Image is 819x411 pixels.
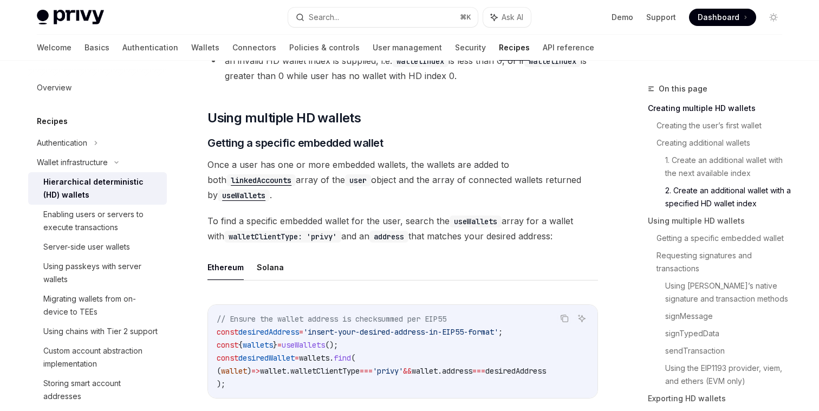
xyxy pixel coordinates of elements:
[543,35,594,61] a: API reference
[243,340,273,350] span: wallets
[191,35,219,61] a: Wallets
[238,353,295,363] span: desiredWallet
[369,231,408,243] code: address
[472,366,485,376] span: ===
[689,9,756,26] a: Dashboard
[232,35,276,61] a: Connectors
[329,353,334,363] span: .
[43,208,160,234] div: Enabling users or servers to execute transactions
[28,237,167,257] a: Server-side user wallets
[84,35,109,61] a: Basics
[28,374,167,406] a: Storing smart account addresses
[351,353,355,363] span: (
[43,260,160,286] div: Using passkeys with server wallets
[224,231,341,243] code: walletClientType: 'privy'
[373,366,403,376] span: 'privy'
[665,360,791,390] a: Using the EIP1193 provider, viem, and ethers (EVM only)
[656,247,791,277] a: Requesting signatures and transactions
[122,35,178,61] a: Authentication
[485,366,546,376] span: desiredAddress
[37,81,71,94] div: Overview
[299,353,329,363] span: wallets
[290,366,360,376] span: walletClientType
[238,340,243,350] span: {
[238,327,299,337] span: desiredAddress
[218,190,270,200] a: useWallets
[260,366,286,376] span: wallet
[37,136,87,149] div: Authentication
[665,325,791,342] a: signTypedData
[403,366,412,376] span: &&
[325,340,338,350] span: ();
[217,340,238,350] span: const
[28,289,167,322] a: Migrating wallets from on-device to TEEs
[373,35,442,61] a: User management
[273,340,277,350] span: }
[455,35,486,61] a: Security
[665,182,791,212] a: 2. Create an additional wallet with a specified HD wallet index
[648,212,791,230] a: Using multiple HD wallets
[665,152,791,182] a: 1. Create an additional wallet with the next available index
[37,156,108,169] div: Wallet infrastructure
[392,55,448,67] code: walletIndex
[345,174,371,186] code: user
[575,311,589,325] button: Ask AI
[207,157,598,203] span: Once a user has one or more embedded wallets, the wallets are added to both array of the object a...
[43,377,160,403] div: Storing smart account addresses
[557,311,571,325] button: Copy the contents from the code block
[37,115,68,128] h5: Recipes
[28,341,167,374] a: Custom account abstraction implementation
[226,174,296,185] a: linkedAccounts
[37,35,71,61] a: Welcome
[656,230,791,247] a: Getting a specific embedded wallet
[524,55,581,67] code: walletIndex
[221,366,247,376] span: wallet
[659,82,707,95] span: On this page
[665,277,791,308] a: Using [PERSON_NAME]’s native signature and transaction methods
[43,344,160,370] div: Custom account abstraction implementation
[226,174,296,186] code: linkedAccounts
[28,257,167,289] a: Using passkeys with server wallets
[28,322,167,341] a: Using chains with Tier 2 support
[646,12,676,23] a: Support
[277,340,282,350] span: =
[247,366,251,376] span: )
[334,353,351,363] span: find
[207,53,598,83] li: an invalid HD wallet index is supplied, i.e. is less than 0, or if is greater than 0 while user h...
[217,366,221,376] span: (
[289,35,360,61] a: Policies & controls
[28,78,167,97] a: Overview
[698,12,739,23] span: Dashboard
[450,216,502,227] code: useWallets
[656,134,791,152] a: Creating additional wallets
[438,366,442,376] span: .
[460,13,471,22] span: ⌘ K
[207,213,598,244] span: To find a specific embedded wallet for the user, search the array for a wallet with and an that m...
[309,11,339,24] div: Search...
[43,292,160,318] div: Migrating wallets from on-device to TEEs
[656,117,791,134] a: Creating the user’s first wallet
[28,205,167,237] a: Enabling users or servers to execute transactions
[217,327,238,337] span: const
[665,342,791,360] a: sendTransaction
[37,10,104,25] img: light logo
[295,353,299,363] span: =
[498,327,503,337] span: ;
[207,109,361,127] span: Using multiple HD wallets
[483,8,531,27] button: Ask AI
[665,308,791,325] a: signMessage
[288,8,478,27] button: Search...⌘K
[282,340,325,350] span: useWallets
[43,240,130,253] div: Server-side user wallets
[286,366,290,376] span: .
[218,190,270,201] code: useWallets
[412,366,438,376] span: wallet
[299,327,303,337] span: =
[251,366,260,376] span: =>
[499,35,530,61] a: Recipes
[217,379,225,389] span: );
[43,325,158,338] div: Using chains with Tier 2 support
[207,255,244,280] button: Ethereum
[28,172,167,205] a: Hierarchical deterministic (HD) wallets
[207,135,383,151] span: Getting a specific embedded wallet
